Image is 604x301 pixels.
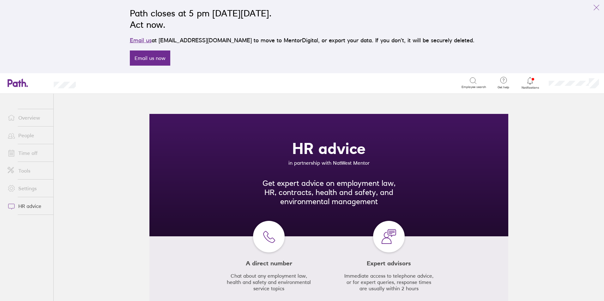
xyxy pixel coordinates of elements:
[130,50,170,66] a: Email us now
[160,140,498,157] h1: HR advice
[3,111,53,124] a: Overview
[3,164,53,177] a: Tools
[3,182,53,195] a: Settings
[493,86,514,89] span: Get help
[3,129,53,142] a: People
[520,86,541,90] span: Notifications
[130,37,152,44] a: Email us
[341,260,436,267] h3: Expert advisors
[93,80,109,86] div: Search
[130,36,474,45] p: at [EMAIL_ADDRESS][DOMAIN_NAME] to move to MentorDigital, or export your data. If you don’t, it w...
[221,260,316,267] h3: A direct number
[344,273,434,292] p: Immediate access to telephone advice, or for expert queries, response times are usually within 2 ...
[258,179,400,206] p: Get expert advice on employment law, HR, contracts, health and safety, and environmental management
[462,85,486,89] span: Employee search
[224,273,314,292] p: Chat about any employment law, health and safety and environmental service topics
[162,160,496,166] p: in partnership with NatWest Mentor
[3,200,53,212] a: HR advice
[3,147,53,159] a: Time off
[520,76,541,90] a: Notifications
[130,8,474,30] h2: Path closes at 5 pm [DATE][DATE]. Act now.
